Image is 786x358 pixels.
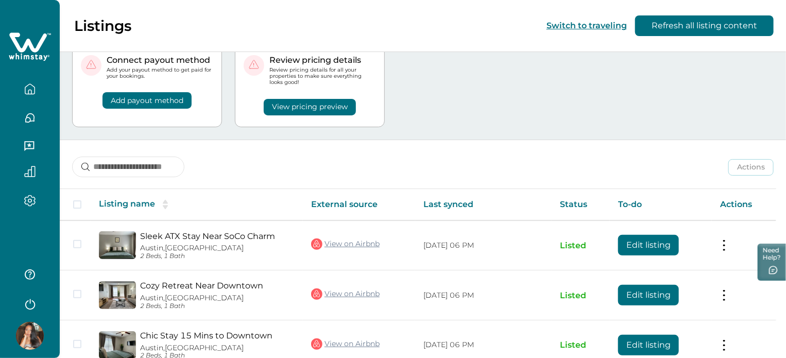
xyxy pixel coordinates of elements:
[415,189,552,220] th: Last synced
[728,159,774,176] button: Actions
[91,189,303,220] th: Listing name
[712,189,776,220] th: Actions
[140,331,295,340] a: Chic Stay 15 Mins to Downtown
[107,55,213,65] p: Connect payout method
[610,189,712,220] th: To-do
[107,67,213,79] p: Add your payout method to get paid for your bookings.
[140,294,295,302] p: Austin, [GEOGRAPHIC_DATA]
[155,199,176,210] button: sorting
[618,335,679,355] button: Edit listing
[269,67,376,86] p: Review pricing details for all your properties to make sure everything looks good!
[140,231,295,241] a: Sleek ATX Stay Near SoCo Charm
[140,302,295,310] p: 2 Beds, 1 Bath
[303,189,415,220] th: External source
[423,340,543,350] p: [DATE] 06 PM
[560,241,602,251] p: Listed
[560,291,602,301] p: Listed
[140,244,295,252] p: Austin, [GEOGRAPHIC_DATA]
[423,291,543,301] p: [DATE] 06 PM
[140,344,295,352] p: Austin, [GEOGRAPHIC_DATA]
[269,55,376,65] p: Review pricing details
[618,235,679,255] button: Edit listing
[99,281,136,309] img: propertyImage_Cozy Retreat Near Downtown
[552,189,610,220] th: Status
[102,92,192,109] button: Add payout method
[635,15,774,36] button: Refresh all listing content
[618,285,679,305] button: Edit listing
[311,287,380,301] a: View on Airbnb
[560,340,602,350] p: Listed
[311,337,380,351] a: View on Airbnb
[311,237,380,251] a: View on Airbnb
[99,231,136,259] img: propertyImage_Sleek ATX Stay Near SoCo Charm
[264,99,356,115] button: View pricing preview
[140,281,295,291] a: Cozy Retreat Near Downtown
[546,21,627,30] button: Switch to traveling
[16,322,44,350] img: Whimstay Host
[74,17,131,35] p: Listings
[423,241,543,251] p: [DATE] 06 PM
[140,252,295,260] p: 2 Beds, 1 Bath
